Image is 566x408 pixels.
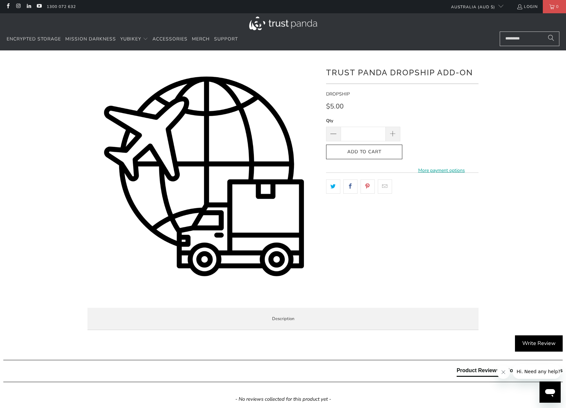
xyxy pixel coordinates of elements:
[36,4,42,9] a: Trust Panda Australia on YouTube
[152,32,188,47] a: Accessories
[378,179,392,193] a: Email this to a friend
[500,32,559,46] input: Search...
[47,3,76,10] a: 1300 072 632
[497,366,510,379] iframe: Close message
[87,308,479,330] label: Description
[7,36,61,42] span: Encrypted Storage
[404,167,479,174] a: More payment options
[65,36,116,42] span: Mission Darkness
[326,117,400,124] label: Qty
[120,32,148,47] summary: YubiKey
[326,91,350,97] span: DROPSHIP
[235,396,331,403] em: - No reviews collected for this product yet -
[457,367,499,374] div: Product Reviews
[87,60,319,293] a: Trust Panda Dropship Add-On
[214,36,238,42] span: Support
[457,367,563,380] div: Reviews Tabs
[152,36,188,42] span: Accessories
[326,102,344,111] span: $5.00
[539,381,561,403] iframe: Button to launch messaging window
[515,335,563,352] div: Write Review
[326,145,402,160] button: Add to Cart
[326,179,340,193] a: Share this on Twitter
[214,32,238,47] a: Support
[7,32,238,47] nav: Translation missing: en.navigation.header.main_nav
[343,179,358,193] a: Share this on Facebook
[333,149,395,155] span: Add to Cart
[326,205,479,227] iframe: Reviews Widget
[65,32,116,47] a: Mission Darkness
[7,32,61,47] a: Encrypted Storage
[15,4,21,9] a: Trust Panda Australia on Instagram
[543,32,559,46] button: Search
[513,364,561,379] iframe: Message from company
[192,36,210,42] span: Merch
[26,4,31,9] a: Trust Panda Australia on LinkedIn
[326,65,479,79] h1: Trust Panda Dropship Add-On
[249,17,317,30] img: Trust Panda Australia
[192,32,210,47] a: Merch
[120,36,141,42] span: YubiKey
[5,4,11,9] a: Trust Panda Australia on Facebook
[517,3,538,10] a: Login
[361,179,375,193] a: Share this on Pinterest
